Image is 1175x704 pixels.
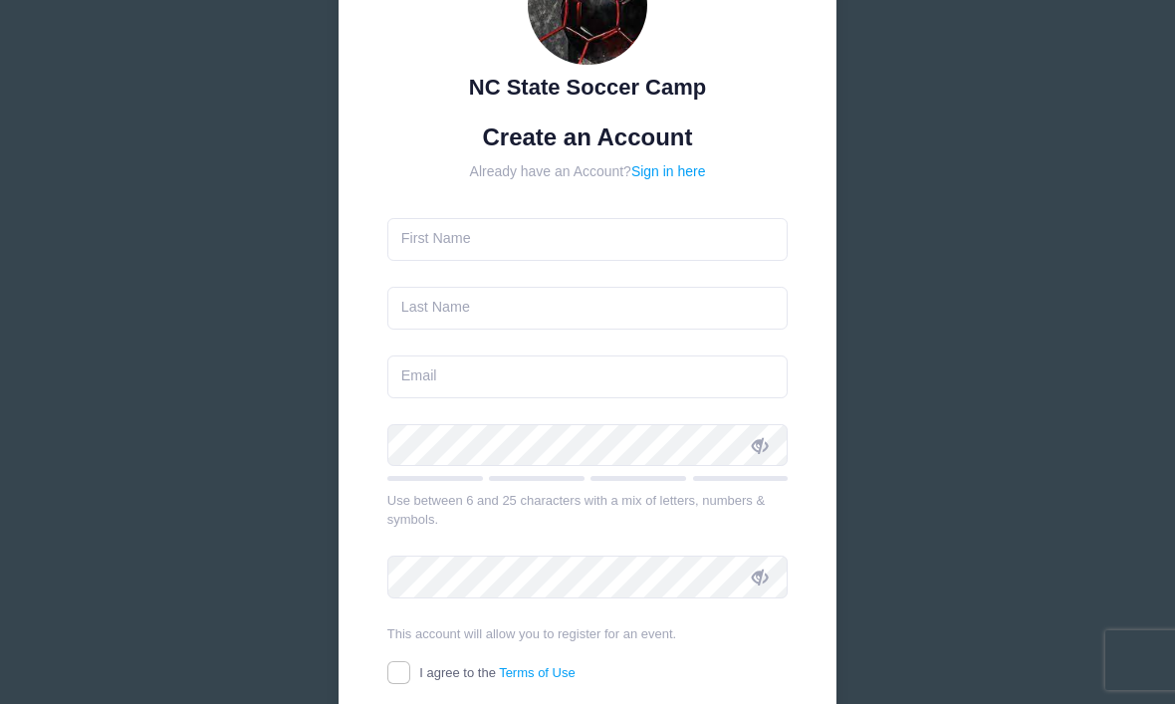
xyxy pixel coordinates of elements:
div: This account will allow you to register for an event. [387,624,789,644]
span: I agree to the [419,665,575,680]
div: NC State Soccer Camp [387,71,789,104]
input: Email [387,355,789,398]
div: Already have an Account? [387,161,789,182]
input: First Name [387,218,789,261]
a: Terms of Use [499,665,576,680]
input: Last Name [387,287,789,330]
input: I agree to theTerms of Use [387,661,410,684]
h1: Create an Account [387,123,789,152]
a: Sign in here [631,163,706,179]
div: Use between 6 and 25 characters with a mix of letters, numbers & symbols. [387,491,789,530]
